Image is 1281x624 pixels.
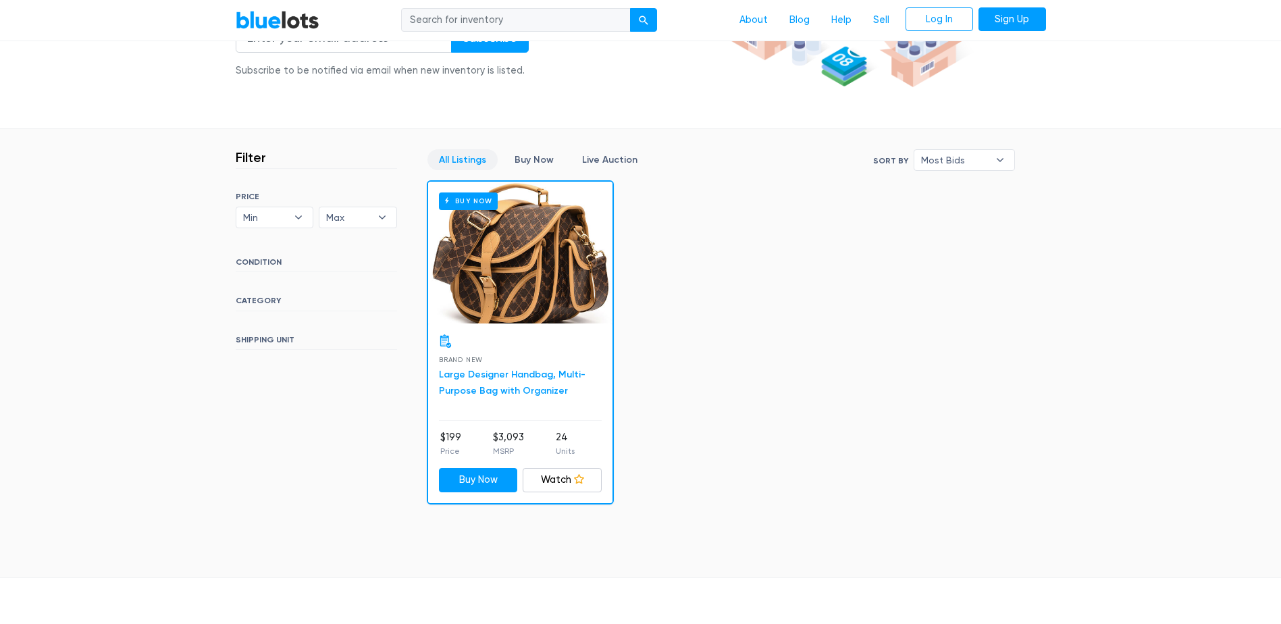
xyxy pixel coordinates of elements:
p: Price [440,445,461,457]
a: Help [820,7,862,33]
span: Most Bids [921,150,989,170]
a: Buy Now [503,149,565,170]
a: Sell [862,7,900,33]
a: Live Auction [571,149,649,170]
h6: PRICE [236,192,397,201]
span: Brand New [439,356,483,363]
a: Log In [906,7,973,32]
a: Large Designer Handbag, Multi-Purpose Bag with Organizer [439,369,585,396]
span: Min [243,207,288,228]
label: Sort By [873,155,908,167]
span: Max [326,207,371,228]
p: MSRP [493,445,524,457]
b: ▾ [284,207,313,228]
a: BlueLots [236,10,319,30]
a: Buy Now [439,468,518,492]
b: ▾ [986,150,1014,170]
h6: Buy Now [439,192,498,209]
p: Units [556,445,575,457]
a: Buy Now [428,182,612,323]
a: Blog [779,7,820,33]
a: Watch [523,468,602,492]
input: Search for inventory [401,8,631,32]
h6: SHIPPING UNIT [236,335,397,350]
h6: CATEGORY [236,296,397,311]
a: About [729,7,779,33]
a: Sign Up [978,7,1046,32]
li: $3,093 [493,430,524,457]
li: 24 [556,430,575,457]
div: Subscribe to be notified via email when new inventory is listed. [236,63,529,78]
li: $199 [440,430,461,457]
b: ▾ [368,207,396,228]
h3: Filter [236,149,266,165]
a: All Listings [427,149,498,170]
h6: CONDITION [236,257,397,272]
